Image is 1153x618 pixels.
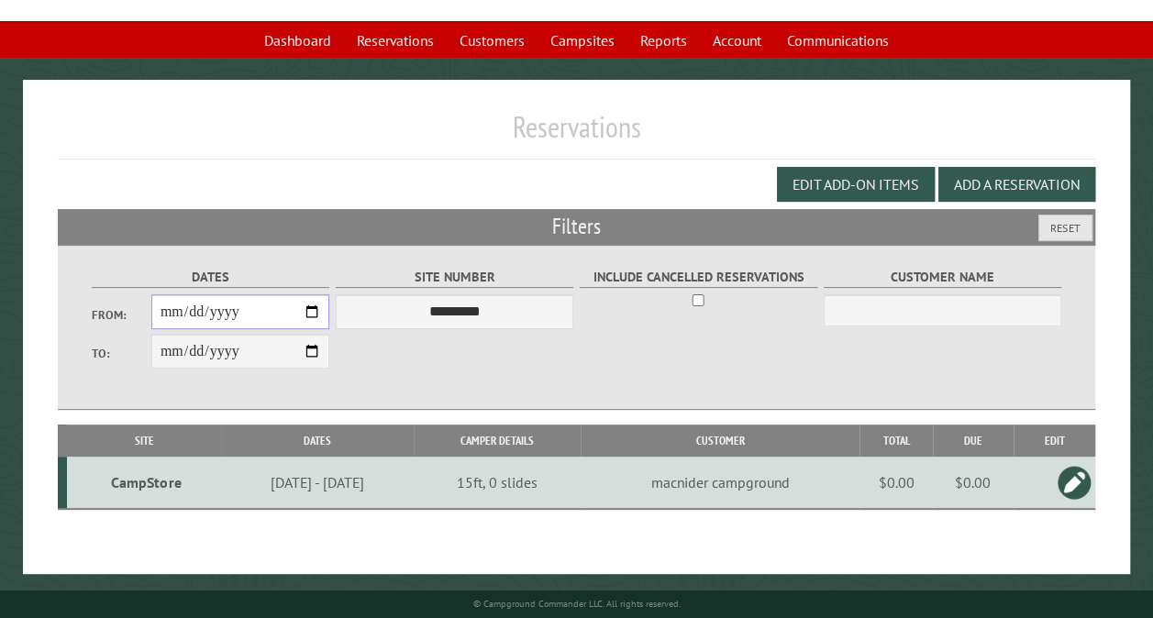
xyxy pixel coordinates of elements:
a: Customers [449,23,536,58]
th: Due [933,425,1014,457]
label: Dates [92,267,329,288]
a: Reservations [346,23,445,58]
th: Camper Details [414,425,581,457]
a: Reports [629,23,698,58]
a: Campsites [539,23,626,58]
div: [DATE] - [DATE] [224,473,410,491]
a: Communications [776,23,900,58]
td: macnider campground [581,457,859,509]
th: Total [859,425,933,457]
th: Site [67,425,221,457]
th: Edit [1014,425,1096,457]
a: Account [702,23,772,58]
div: CampStore [74,473,218,491]
td: 15ft, 0 slides [414,457,581,509]
td: $0.00 [933,457,1014,509]
label: To: [92,345,151,362]
h1: Reservations [58,109,1095,160]
h2: Filters [58,209,1095,244]
th: Customer [581,425,859,457]
label: Include Cancelled Reservations [580,267,817,288]
th: Dates [221,425,413,457]
a: Dashboard [253,23,342,58]
label: Site Number [336,267,573,288]
button: Add a Reservation [938,167,1095,202]
label: From: [92,306,151,324]
button: Edit Add-on Items [777,167,935,202]
label: Customer Name [824,267,1061,288]
td: $0.00 [859,457,933,509]
button: Reset [1038,215,1092,241]
small: © Campground Commander LLC. All rights reserved. [473,598,681,610]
